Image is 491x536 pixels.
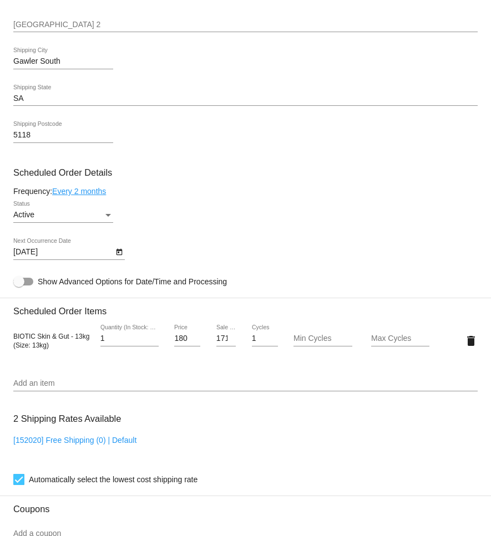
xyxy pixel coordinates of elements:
span: Active [13,210,34,219]
a: [152020] Free Shipping (0) | Default [13,436,136,445]
a: Every 2 months [52,187,106,196]
span: BIOTIC Skin & Gut - 13kg (Size: 13kg) [13,333,89,349]
input: Cycles [252,334,278,343]
mat-icon: delete [464,334,478,348]
h3: Coupons [13,496,478,514]
input: Shipping Postcode [13,131,113,140]
input: Add an item [13,379,478,388]
input: Shipping Street 2 [13,21,478,29]
input: Price [174,334,200,343]
input: Quantity (In Stock: 1548) [100,334,159,343]
div: Frequency: [13,187,478,196]
h3: Scheduled Order Items [13,298,478,317]
input: Min Cycles [293,334,352,343]
span: Show Advanced Options for Date/Time and Processing [38,276,227,287]
span: Automatically select the lowest cost shipping rate [29,473,198,486]
input: Shipping City [13,57,113,66]
input: Max Cycles [371,334,429,343]
input: Next Occurrence Date [13,248,113,257]
input: Shipping State [13,94,478,103]
h3: Scheduled Order Details [13,167,478,178]
mat-select: Status [13,211,113,219]
input: Sale Price [216,334,236,343]
h3: 2 Shipping Rates Available [13,407,121,431]
button: Open calendar [113,246,125,257]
